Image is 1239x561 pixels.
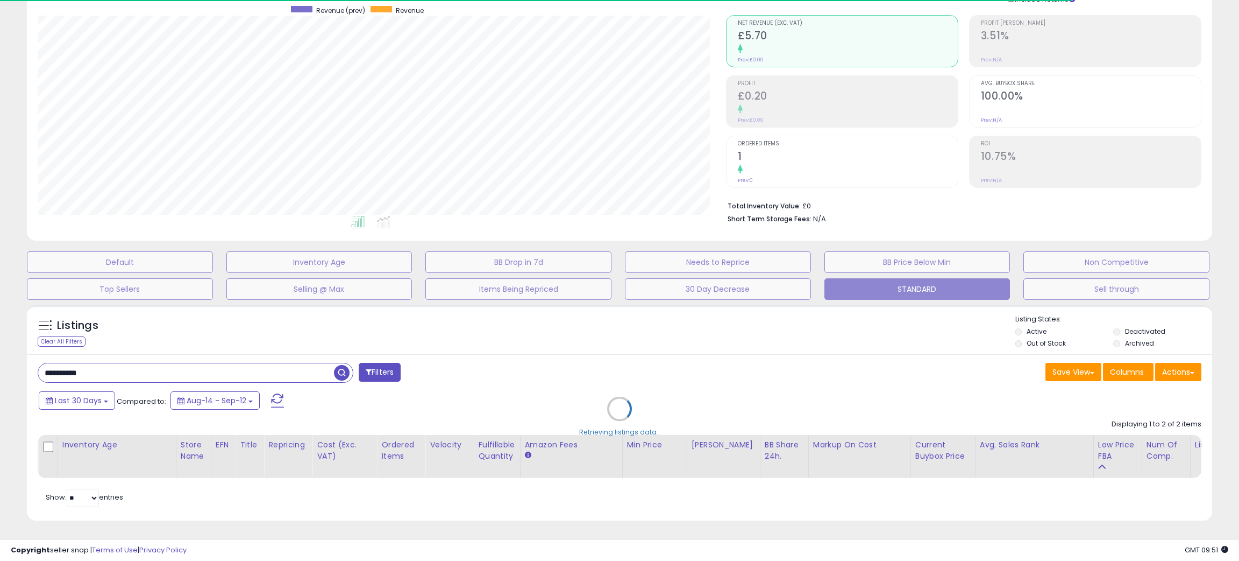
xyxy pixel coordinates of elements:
[981,150,1201,165] h2: 10.75%
[1185,545,1228,555] span: 2025-10-14 09:51 GMT
[92,545,138,555] a: Terms of Use
[738,81,958,87] span: Profit
[738,177,753,184] small: Prev: 0
[981,177,1002,184] small: Prev: N/A
[728,214,811,223] b: Short Term Storage Fees:
[738,117,764,123] small: Prev: £0.00
[738,30,958,44] h2: £5.70
[981,90,1201,104] h2: 100.00%
[11,545,187,556] div: seller snap | |
[981,20,1201,26] span: Profit [PERSON_NAME]
[981,141,1201,147] span: ROI
[425,251,611,273] button: BB Drop in 7d
[738,20,958,26] span: Net Revenue (Exc. VAT)
[27,251,213,273] button: Default
[813,214,826,224] span: N/A
[981,57,1002,63] small: Prev: N/A
[425,278,611,300] button: Items Being Repriced
[396,6,424,15] span: Revenue
[728,199,1193,212] li: £0
[824,278,1010,300] button: STANDARD
[27,278,213,300] button: Top Sellers
[728,201,801,211] b: Total Inventory Value:
[1023,278,1209,300] button: Sell through
[738,90,958,104] h2: £0.20
[139,545,187,555] a: Privacy Policy
[824,251,1010,273] button: BB Price Below Min
[11,545,50,555] strong: Copyright
[226,278,412,300] button: Selling @ Max
[981,117,1002,123] small: Prev: N/A
[625,251,811,273] button: Needs to Reprice
[226,251,412,273] button: Inventory Age
[738,57,764,63] small: Prev: £0.00
[738,141,958,147] span: Ordered Items
[625,278,811,300] button: 30 Day Decrease
[981,81,1201,87] span: Avg. Buybox Share
[1023,251,1209,273] button: Non Competitive
[981,30,1201,44] h2: 3.51%
[579,427,660,437] div: Retrieving listings data..
[738,150,958,165] h2: 1
[316,6,365,15] span: Revenue (prev)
